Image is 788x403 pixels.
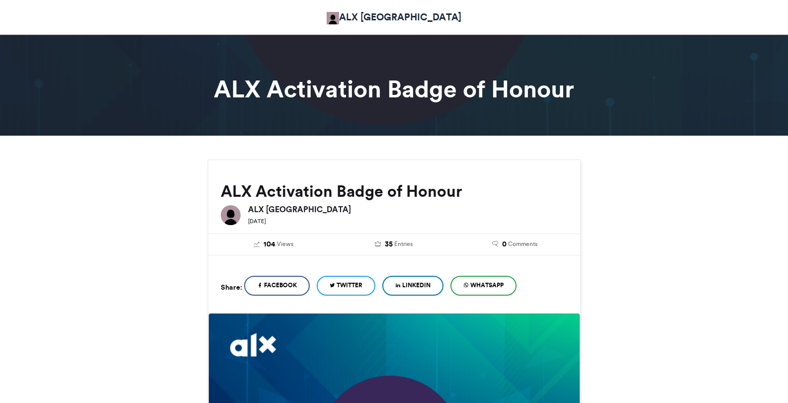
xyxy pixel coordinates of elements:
[221,239,327,250] a: 104 Views
[221,281,242,294] h5: Share:
[221,182,568,200] h2: ALX Activation Badge of Honour
[118,77,670,101] h1: ALX Activation Badge of Honour
[470,281,504,290] span: WhatsApp
[248,205,568,213] h6: ALX [GEOGRAPHIC_DATA]
[382,276,443,296] a: LinkedIn
[337,281,362,290] span: Twitter
[502,239,507,250] span: 0
[327,12,339,24] img: ALX Africa
[341,239,447,250] a: 35 Entries
[385,239,393,250] span: 35
[402,281,431,290] span: LinkedIn
[264,281,297,290] span: Facebook
[450,276,517,296] a: WhatsApp
[244,276,310,296] a: Facebook
[248,218,266,225] small: [DATE]
[327,10,461,24] a: ALX [GEOGRAPHIC_DATA]
[277,240,293,248] span: Views
[221,205,241,225] img: ALX Africa
[508,240,537,248] span: Comments
[263,239,275,250] span: 104
[317,276,375,296] a: Twitter
[394,240,413,248] span: Entries
[462,239,568,250] a: 0 Comments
